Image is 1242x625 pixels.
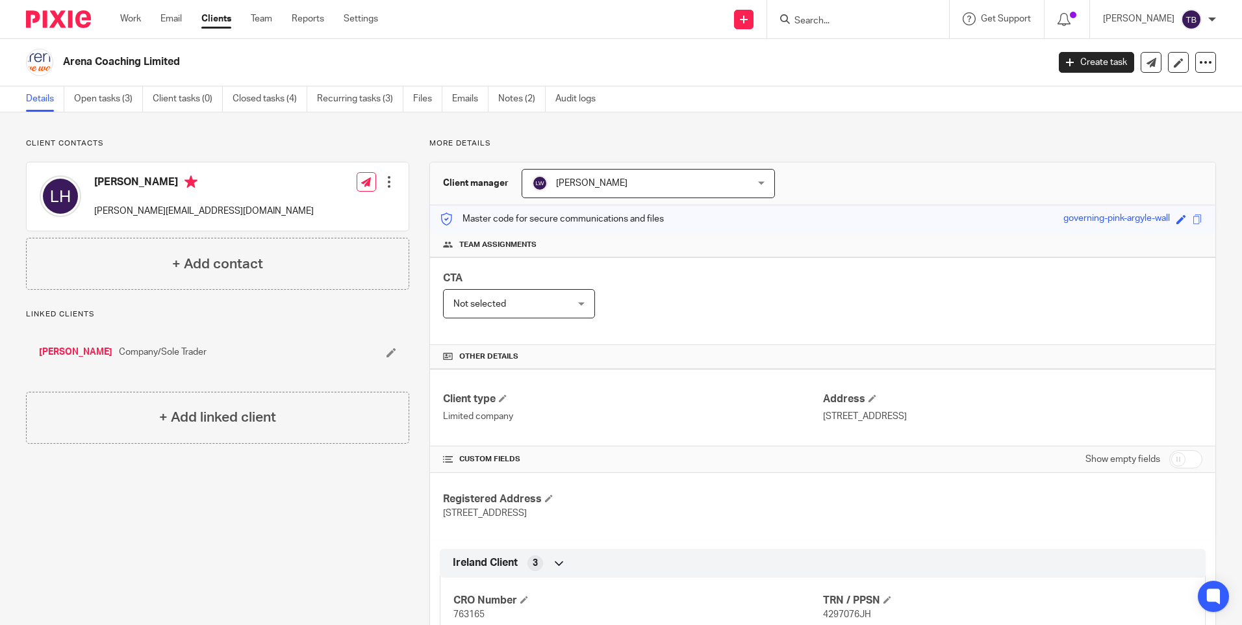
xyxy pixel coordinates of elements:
a: Create task [1059,52,1134,73]
p: Master code for secure communications and files [440,212,664,225]
h4: Address [823,392,1202,406]
a: Details [26,86,64,112]
span: 763165 [453,610,485,619]
h4: TRN / PPSN [823,594,1192,607]
a: Reports [292,12,324,25]
a: Team [251,12,272,25]
label: Show empty fields [1085,453,1160,466]
span: Ireland Client [453,556,518,570]
img: svg%3E [532,175,548,191]
a: [PERSON_NAME] [39,346,112,359]
a: Work [120,12,141,25]
a: Notes (2) [498,86,546,112]
a: Files [413,86,442,112]
a: Emails [452,86,488,112]
h4: [PERSON_NAME] [94,175,314,192]
a: Audit logs [555,86,605,112]
span: Not selected [453,300,506,309]
span: [STREET_ADDRESS] [443,509,527,518]
span: 4297076JH [823,610,871,619]
a: Email [160,12,182,25]
img: svg%3E [1181,9,1202,30]
p: [PERSON_NAME] [1103,12,1174,25]
p: [PERSON_NAME][EMAIL_ADDRESS][DOMAIN_NAME] [94,205,314,218]
img: Pixie [26,10,91,28]
a: Recurring tasks (3) [317,86,403,112]
span: [PERSON_NAME] [556,179,627,188]
span: Team assignments [459,240,537,250]
p: Client contacts [26,138,409,149]
h4: Client type [443,392,822,406]
a: Settings [344,12,378,25]
p: Linked clients [26,309,409,320]
p: [STREET_ADDRESS] [823,410,1202,423]
h2: Arena Coaching Limited [63,55,844,69]
img: Arena%20Coaching%20Logo.png [26,49,53,76]
i: Primary [184,175,197,188]
h4: + Add linked client [159,407,276,427]
span: Other details [459,351,518,362]
a: Client tasks (0) [153,86,223,112]
span: Company/Sole Trader [119,346,207,359]
input: Search [793,16,910,27]
h4: + Add contact [172,254,263,274]
img: svg%3E [40,175,81,217]
h4: Registered Address [443,492,822,506]
p: More details [429,138,1216,149]
h4: CUSTOM FIELDS [443,454,822,465]
span: CTA [443,273,463,283]
h4: CRO Number [453,594,822,607]
span: Get Support [981,14,1031,23]
h3: Client manager [443,177,509,190]
div: governing-pink-argyle-wall [1063,212,1170,227]
p: Limited company [443,410,822,423]
a: Open tasks (3) [74,86,143,112]
a: Closed tasks (4) [233,86,307,112]
span: 3 [533,557,538,570]
a: Clients [201,12,231,25]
